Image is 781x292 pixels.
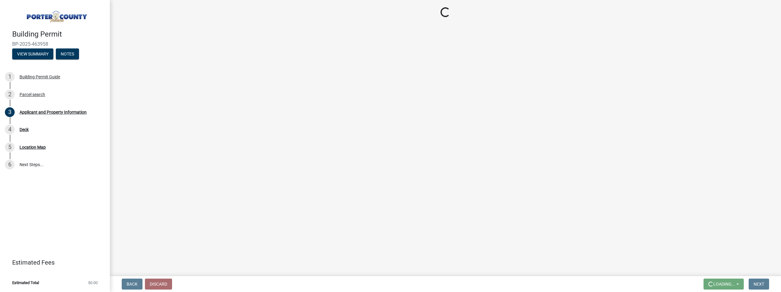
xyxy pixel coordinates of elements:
span: Loading... [713,282,735,287]
div: 6 [5,160,15,169]
button: View Summary [12,48,53,59]
img: Porter County, Indiana [12,6,100,23]
span: Estimated Total [12,281,39,285]
button: Next [749,279,769,290]
button: Discard [145,279,172,290]
div: 5 [5,142,15,152]
span: Next [754,282,764,287]
a: Estimated Fees [5,256,100,269]
div: Location Map [20,145,46,149]
h4: Building Permit [12,30,105,39]
div: Parcel search [20,92,45,97]
div: Applicant and Property Information [20,110,87,114]
div: 1 [5,72,15,82]
button: Back [122,279,142,290]
wm-modal-confirm: Summary [12,52,53,57]
div: Deck [20,127,29,132]
wm-modal-confirm: Notes [56,52,79,57]
div: 2 [5,90,15,99]
span: $0.00 [88,281,98,285]
span: BP-2025-463958 [12,41,98,47]
div: Building Permit Guide [20,75,60,79]
div: 4 [5,125,15,134]
button: Loading... [704,279,744,290]
span: Back [127,282,138,287]
button: Notes [56,48,79,59]
div: 3 [5,107,15,117]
